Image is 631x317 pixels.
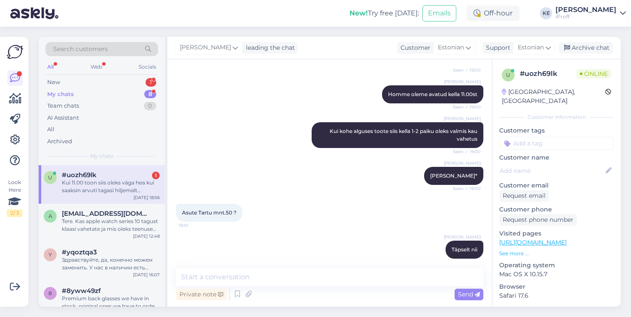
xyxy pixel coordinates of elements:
div: AI Assistant [47,114,79,122]
span: Seen ✓ 19:00 [449,148,481,155]
span: y [49,251,52,258]
div: My chats [47,90,74,99]
span: Homme oleme avatud kella 11.00st [388,91,477,97]
span: Kui kohe alguses toote siis kella 1-2 paiku oleks valmis kau vahetus [330,128,479,142]
span: Seen ✓ 19:00 [449,67,481,73]
div: Premium back glasses we have in stock, original ones we have to order, but delivery time is 1 day... [62,295,160,310]
div: [DATE] 16:07 [133,272,160,278]
p: Customer email [499,181,614,190]
div: leading the chat [243,43,295,52]
span: [PERSON_NAME] [444,115,481,122]
a: [PERSON_NAME]iProff [555,6,626,20]
span: u [48,174,52,181]
span: Seen ✓ 19:00 [449,104,481,110]
div: Customer information [499,113,614,121]
p: Customer name [499,153,614,162]
div: Customer [397,43,431,52]
div: KE [540,7,552,19]
div: 8 [144,90,156,99]
span: Täpselt nii [452,246,477,253]
p: Mac OS X 10.15.7 [499,270,614,279]
div: Look Here [7,178,22,217]
div: Archived [47,137,72,146]
span: 8 [49,290,52,296]
div: [DATE] 18:56 [133,194,160,201]
a: [URL][DOMAIN_NAME] [499,239,567,246]
span: 19:01 [179,222,211,229]
div: Здравствуйте, да, конечно можем заменить. У нас в наличии есть защитное стекло и его стоимость 19... [62,256,160,272]
p: See more ... [499,250,614,257]
p: Browser [499,282,614,291]
b: New! [349,9,368,17]
input: Add a tag [499,137,614,150]
span: Send [458,290,480,298]
p: Safari 17.6 [499,291,614,300]
div: [DATE] 12:48 [133,233,160,239]
span: Estonian [438,43,464,52]
span: Seen ✓ 19:01 [449,259,481,266]
span: a [49,213,52,219]
div: Kui 11.00 toon siis oleks väga hea kui saaksin arvuti tagasi hiljemalt [PERSON_NAME] 14.00, kas s... [62,179,160,194]
div: Request email [499,190,549,202]
div: New [47,78,60,87]
div: Team chats [47,102,79,110]
div: iProff [555,13,616,20]
span: annelypalmiste1@gmail.com [62,210,151,217]
div: Archive chat [559,42,613,54]
span: [PERSON_NAME] [180,43,231,52]
div: Off-hour [467,6,519,21]
span: [PERSON_NAME] [444,234,481,240]
div: Tere. Kas apple watch series 10 tagust klaasi vahetate ja mis oleks teenuse hind? [62,217,160,233]
span: u [506,72,510,78]
button: Emails [422,5,456,21]
span: My chats [90,152,113,160]
div: 1 [152,172,160,179]
div: 0 [144,102,156,110]
p: Customer phone [499,205,614,214]
div: # uozh69lk [520,69,576,79]
div: 1 [146,78,156,87]
span: #8yww49zf [62,287,101,295]
div: Private note [176,289,227,300]
span: Seen ✓ 19:00 [449,185,481,192]
span: Online [576,69,611,78]
div: Try free [DATE]: [349,8,419,18]
span: [PERSON_NAME] [444,160,481,166]
span: #uozh69lk [62,171,97,179]
div: All [47,125,55,134]
div: Support [482,43,510,52]
div: All [46,61,55,72]
input: Add name [500,166,604,175]
span: [PERSON_NAME] [444,78,481,85]
div: [PERSON_NAME] [555,6,616,13]
div: 2 / 3 [7,209,22,217]
img: Askly Logo [7,44,23,60]
div: Request phone number [499,214,577,226]
span: [PERSON_NAME]* [430,172,477,179]
div: Web [89,61,104,72]
div: Socials [137,61,158,72]
span: Asute Tartu mnt.50 ? [182,209,237,216]
span: Search customers [53,45,108,54]
p: Operating system [499,261,614,270]
p: Visited pages [499,229,614,238]
div: [GEOGRAPHIC_DATA], [GEOGRAPHIC_DATA] [502,88,605,106]
span: #yqoztqa3 [62,248,97,256]
span: Estonian [518,43,544,52]
p: Customer tags [499,126,614,135]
